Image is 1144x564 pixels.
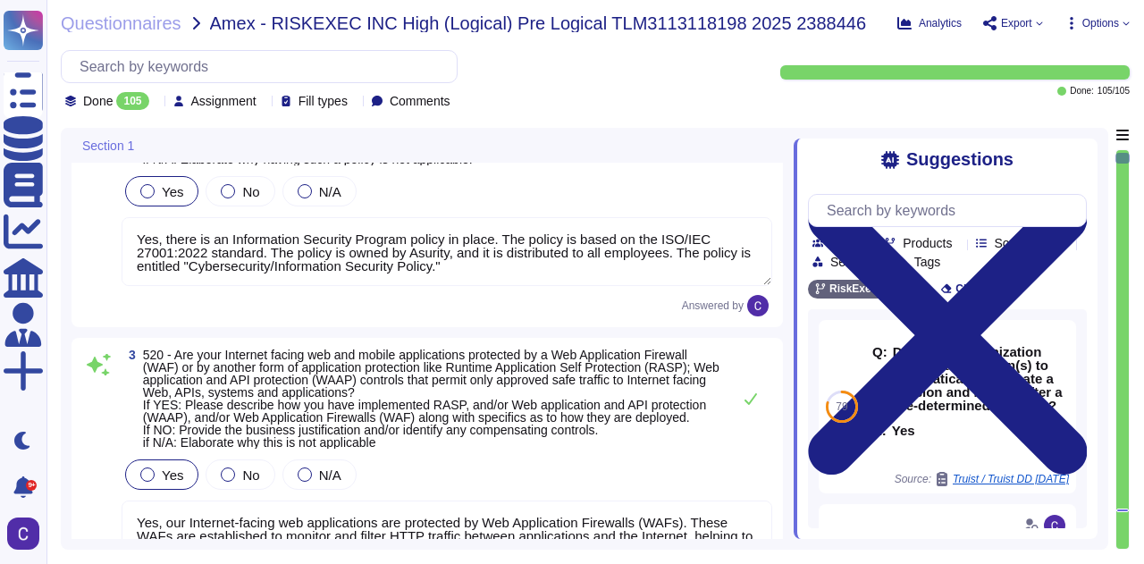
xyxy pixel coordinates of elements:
[319,467,341,483] span: N/A
[61,14,181,32] span: Questionnaires
[82,139,134,152] span: Section 1
[83,95,113,107] span: Done
[242,184,259,199] span: No
[747,295,769,316] img: user
[122,217,772,286] textarea: Yes, there is an Information Security Program policy in place. The policy is based on the ISO/IEC...
[122,349,136,361] span: 3
[1070,87,1094,96] span: Done:
[26,480,37,491] div: 9+
[390,95,450,107] span: Comments
[919,18,962,29] span: Analytics
[210,14,867,32] span: Amex - RISKEXEC INC High (Logical) Pre Logical TLM3113118198 2025 2388446
[836,401,847,412] span: 79
[319,184,341,199] span: N/A
[1098,87,1130,96] span: 105 / 105
[71,51,457,82] input: Search by keywords
[116,92,148,110] div: 105
[162,467,183,483] span: Yes
[191,95,257,107] span: Assignment
[897,16,962,30] button: Analytics
[682,300,744,311] span: Answered by
[299,95,348,107] span: Fill types
[162,184,183,199] span: Yes
[818,195,1086,226] input: Search by keywords
[143,348,719,450] span: 520 - Are your Internet facing web and mobile applications protected by a Web Application Firewal...
[242,467,259,483] span: No
[7,518,39,550] img: user
[1001,18,1032,29] span: Export
[4,514,52,553] button: user
[1044,515,1065,536] img: user
[1082,18,1119,29] span: Options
